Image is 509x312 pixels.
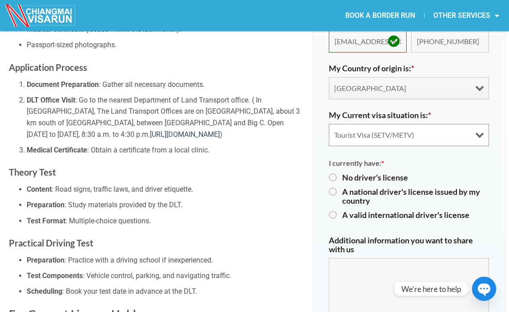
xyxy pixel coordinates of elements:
li: : Multiple-choice questions. [27,215,300,227]
li: : Book your test date in advance at the DLT. [27,286,300,297]
li: : Vehicle control, parking, and navigating traffic. [27,270,300,282]
h3: Theory Test [9,165,300,179]
a: [URL][DOMAIN_NAME] [150,130,220,139]
label: Additional information you want to share with us [329,236,489,254]
span: I currently have: [329,159,384,167]
strong: DLT Office Visit [27,96,75,104]
strong: Content [27,185,52,193]
li: : Study materials provided by the DLT. [27,199,300,211]
label: A national driver's license issued by my country [342,187,489,205]
li: Passport-sized photographs. [27,39,300,51]
li: : Gather all necessary documents. [27,79,300,90]
strong: Preparation [27,201,65,209]
a: OTHER SERVICES [424,5,508,26]
strong: Test Format [27,217,65,225]
li: : Obtain a certificate from a local clinic. [27,144,300,156]
li: : Practice with a driving school if inexperienced. [27,255,300,266]
strong: Test Components [27,271,83,280]
strong: Document Preparation [27,80,99,89]
strong: Medical Certificate [27,146,87,154]
strong: Scheduling [27,287,62,296]
li: : Road signs, traffic laws, and driver etiquette. [27,184,300,195]
h3: Practical Driving Test [9,236,300,250]
label: My Current visa situation is: [329,111,431,119]
label: My Country of origin is: [329,64,414,73]
a: BOOK A BORDER RUN [336,5,424,26]
li: : Go to the nearest Department of Land Transport office. ( In [GEOGRAPHIC_DATA], The Land Transpo... [27,94,300,140]
label: No driver's license [342,173,489,182]
h3: Application Process [9,60,300,74]
strong: Preparation [27,256,65,264]
nav: Menu [254,5,508,26]
label: A valid international driver's license [342,210,489,219]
